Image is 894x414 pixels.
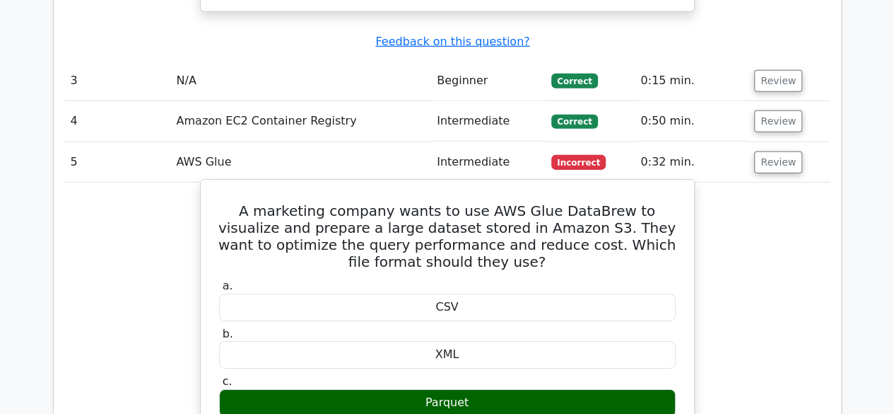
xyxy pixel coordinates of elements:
[635,142,748,183] td: 0:32 min.
[223,279,233,292] span: a.
[754,151,802,173] button: Review
[551,115,597,129] span: Correct
[219,341,676,369] div: XML
[65,101,171,142] td: 4
[431,142,546,183] td: Intermediate
[223,374,233,388] span: c.
[551,155,606,169] span: Incorrect
[635,101,748,142] td: 0:50 min.
[218,202,677,270] h5: A marketing company wants to use AWS Glue DataBrew to visualize and prepare a large dataset store...
[170,142,431,183] td: AWS Glue
[431,61,546,101] td: Beginner
[170,61,431,101] td: N/A
[754,70,802,92] button: Review
[170,101,431,142] td: Amazon EC2 Container Registry
[65,61,171,101] td: 3
[375,35,529,48] a: Feedback on this question?
[219,294,676,321] div: CSV
[754,110,802,132] button: Review
[431,101,546,142] td: Intermediate
[635,61,748,101] td: 0:15 min.
[223,327,233,340] span: b.
[551,74,597,88] span: Correct
[65,142,171,183] td: 5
